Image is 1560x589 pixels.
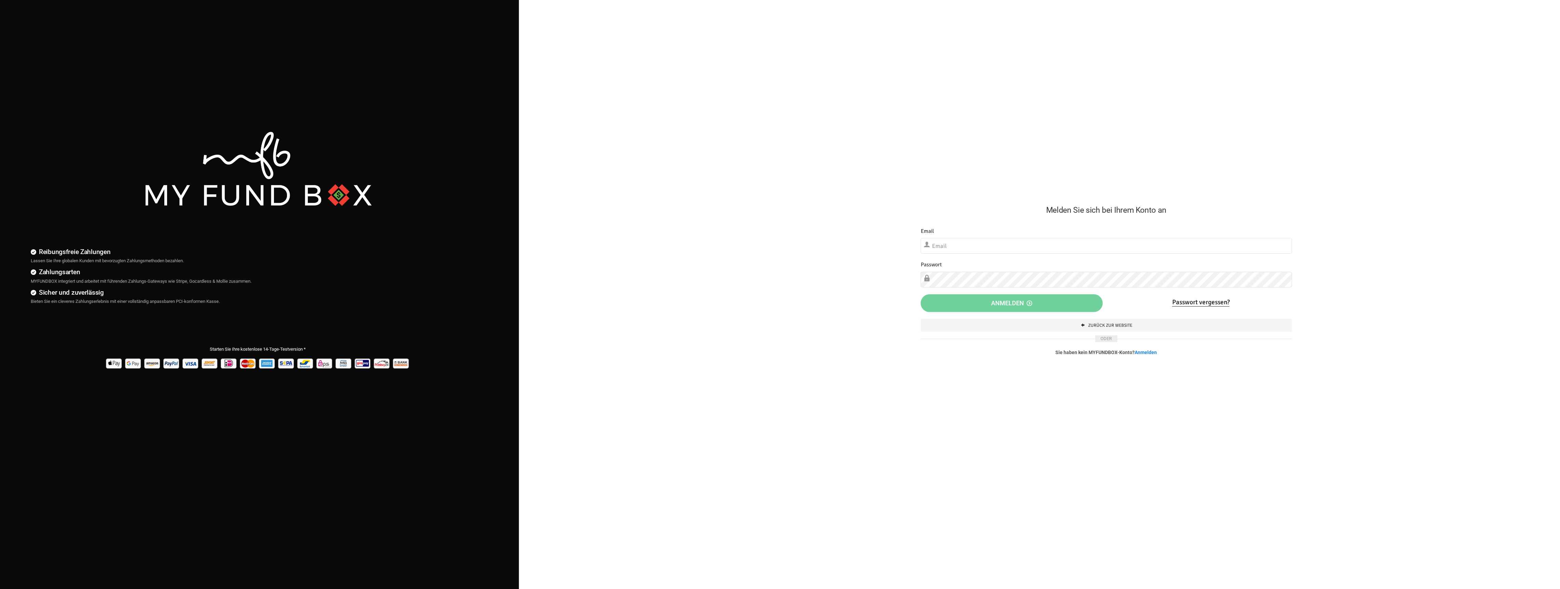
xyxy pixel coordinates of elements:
[31,258,184,263] span: Lassen Sie Ihre globalen Kunden mit bevorzugten Zahlungsmethoden bezahlen.
[316,356,334,370] img: EPS Pay
[921,294,1103,312] button: Anmelden
[373,356,391,370] img: p24 Pay
[31,247,492,257] h4: Reibungsfreie Zahlungen
[921,238,1292,254] input: Email
[335,356,353,370] img: mb Pay
[392,356,410,370] img: banktransfer
[354,356,372,370] img: giropay
[220,356,238,370] img: Ideal Pay
[124,356,142,370] img: Google Pay
[921,261,942,269] label: Passwort
[1095,335,1118,342] span: ODER
[297,356,315,370] img: Bancontact Pay
[921,319,1292,332] a: Zurück zur Website
[921,349,1292,356] p: Sie haben kein MYFUNDBOX-Konto?
[143,356,162,370] img: Amazon
[31,288,492,297] h4: Sicher und zuverlässig
[921,227,934,236] label: Email
[31,299,220,304] span: Bieten Sie ein cleveres Zahlungserlebnis mit einer vollständig anpassbaren PCI-konformen Kasse.
[258,356,276,370] img: american_express Pay
[31,279,251,284] span: MYFUNDBOX integriert und arbeitet mit führenden Zahlungs-Gateways wie Stripe, Gocardless & Mollie...
[201,356,219,370] img: Sofort Pay
[1172,298,1230,307] a: Passwort vergessen?
[921,204,1292,216] h2: Melden Sie sich bei Ihrem Konto an
[182,356,200,370] img: Visa
[239,356,257,370] img: Mastercard Pay
[31,267,492,277] h4: Zahlungsarten
[105,356,123,370] img: Apple Pay
[142,129,374,209] img: mfbwhite.png
[1135,350,1157,355] a: Anmelden
[163,356,181,370] img: Paypal
[277,356,296,370] img: sepa Pay
[991,299,1032,307] span: Anmelden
